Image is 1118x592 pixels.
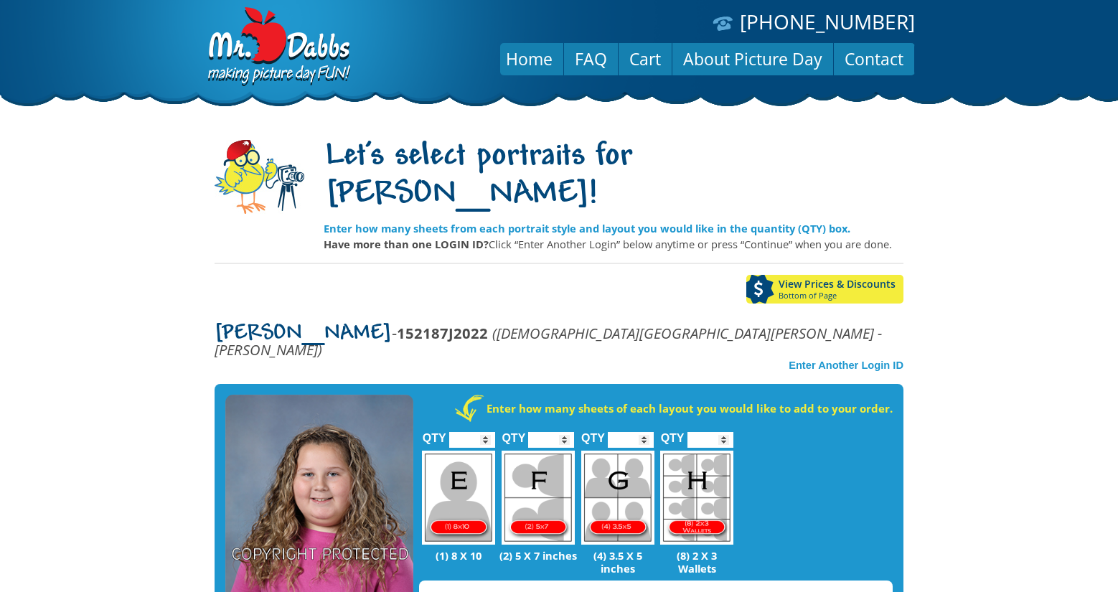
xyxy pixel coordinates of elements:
strong: Enter how many sheets from each portrait style and layout you would like in the quantity (QTY) box. [324,221,850,235]
label: QTY [661,416,685,451]
span: Bottom of Page [779,291,903,300]
img: Dabbs Company [203,7,352,88]
a: Cart [619,42,672,76]
img: H [660,451,733,545]
p: - [215,325,903,357]
p: (4) 3.5 X 5 inches [578,549,657,575]
a: Contact [834,42,914,76]
a: Enter Another Login ID [789,360,903,371]
strong: 152187J2022 [397,323,488,343]
p: (1) 8 X 10 [419,549,499,562]
a: About Picture Day [672,42,833,76]
label: QTY [581,416,605,451]
strong: Have more than one LOGIN ID? [324,237,489,251]
label: QTY [423,416,446,451]
img: F [502,451,575,545]
img: camera-mascot [215,140,304,214]
em: ([DEMOGRAPHIC_DATA][GEOGRAPHIC_DATA][PERSON_NAME] - [PERSON_NAME]) [215,323,882,360]
a: View Prices & DiscountsBottom of Page [746,275,903,304]
img: E [422,451,495,545]
p: Click “Enter Another Login” below anytime or press “Continue” when you are done. [324,236,903,252]
a: FAQ [564,42,618,76]
a: Home [495,42,563,76]
img: G [581,451,654,545]
strong: Enter how many sheets of each layout you would like to add to your order. [487,401,893,415]
span: [PERSON_NAME] [215,322,392,345]
p: (2) 5 X 7 inches [499,549,578,562]
h1: Let's select portraits for [PERSON_NAME]! [324,138,903,215]
a: [PHONE_NUMBER] [740,8,915,35]
p: (8) 2 X 3 Wallets [657,549,737,575]
label: QTY [502,416,525,451]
